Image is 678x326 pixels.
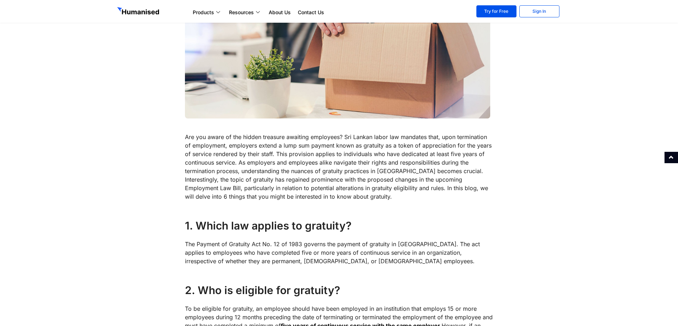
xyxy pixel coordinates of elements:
p: Are you aware of the hidden treasure awaiting employees? Sri Lankan labor law mandates that, upon... [185,133,493,201]
p: The Payment of Gratuity Act No. 12 of 1983 governs the payment of gratuity in [GEOGRAPHIC_DATA]. ... [185,240,493,265]
h4: 2. Who is eligible for gratuity? [185,283,493,297]
a: Resources [225,8,265,17]
a: Try for Free [476,5,516,17]
a: About Us [265,8,294,17]
a: Products [189,8,225,17]
img: GetHumanised Logo [117,7,160,16]
a: Sign In [519,5,559,17]
a: Contact Us [294,8,328,17]
h4: 1. Which law applies to gratuity? [185,219,493,233]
